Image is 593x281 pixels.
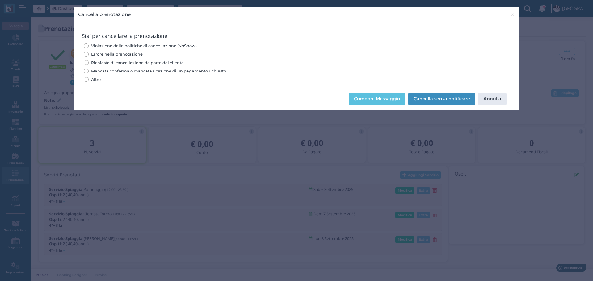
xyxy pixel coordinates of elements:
[84,52,88,56] input: Errore nella prenotazione
[18,5,41,10] span: Assistenza
[78,11,131,18] h4: Cancella prenotazione
[84,60,88,65] input: Richiesta di cancellazione da parte del cliente
[91,68,226,74] span: Mancata conferma o mancata ricezione di un pagamento richiesto
[82,33,167,39] span: Stai per cancellare la prenotazione
[91,43,197,49] span: Violazione delle politiche di cancellazione (NoShow)
[84,69,88,73] input: Mancata conferma o mancata ricezione di un pagamento richiesto
[478,93,507,105] button: Annulla
[91,51,143,57] span: Errore nella prenotazione
[349,93,405,105] button: Componi Messaggio
[510,11,515,19] span: ×
[408,93,475,105] button: Cancella senza notificare
[84,77,88,82] input: Altro
[91,60,184,66] span: Richiesta di cancellazione da parte del cliente
[84,43,88,48] input: Violazione delle politiche di cancellazione (NoShow)
[91,76,101,82] span: Altro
